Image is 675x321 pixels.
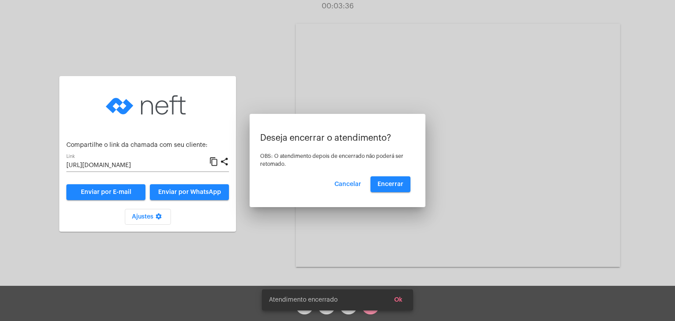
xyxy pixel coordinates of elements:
[153,213,164,223] mat-icon: settings
[370,176,410,192] button: Encerrar
[269,295,337,304] span: Atendimento encerrado
[327,176,368,192] button: Cancelar
[322,3,354,10] span: 00:03:36
[66,142,229,149] p: Compartilhe o link da chamada com seu cliente:
[334,181,361,187] span: Cancelar
[394,297,403,303] span: Ok
[260,153,403,167] span: OBS: O atendimento depois de encerrado não poderá ser retomado.
[132,214,164,220] span: Ajustes
[104,83,192,127] img: logo-neft-novo-2.png
[260,133,415,143] p: Deseja encerrar o atendimento?
[81,189,131,195] span: Enviar por E-mail
[158,189,221,195] span: Enviar por WhatsApp
[209,157,218,167] mat-icon: content_copy
[220,157,229,167] mat-icon: share
[377,181,403,187] span: Encerrar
